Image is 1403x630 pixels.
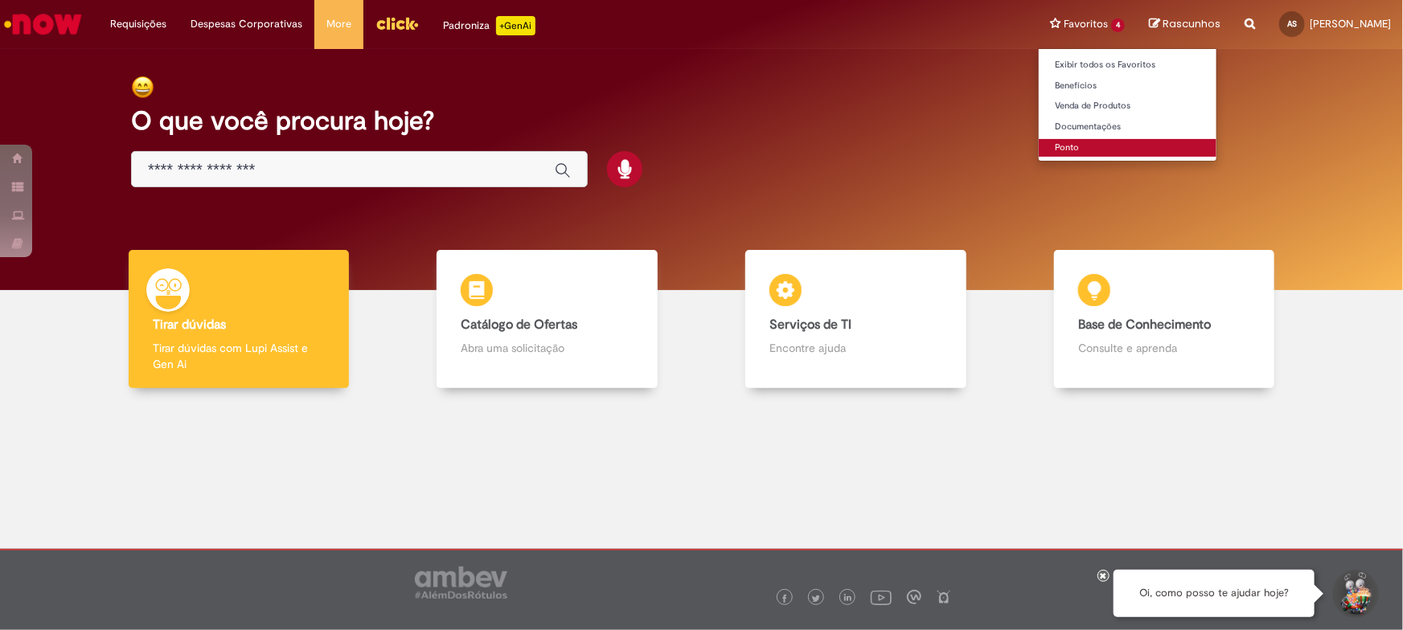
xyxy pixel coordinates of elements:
a: Benefícios [1039,77,1216,95]
img: click_logo_yellow_360x200.png [375,11,419,35]
p: Tirar dúvidas com Lupi Assist e Gen Ai [153,340,325,372]
div: Oi, como posso te ajudar hoje? [1114,570,1315,617]
span: Despesas Corporativas [191,16,302,32]
img: logo_footer_facebook.png [781,595,789,603]
a: Catálogo de Ofertas Abra uma solicitação [393,250,702,389]
img: logo_footer_naosei.png [937,590,951,604]
img: logo_footer_ambev_rotulo_gray.png [415,567,507,599]
img: logo_footer_twitter.png [812,595,820,603]
b: Serviços de TI [769,317,851,333]
a: Documentações [1039,118,1216,136]
b: Base de Conhecimento [1078,317,1211,333]
span: More [326,16,351,32]
button: Iniciar Conversa de Suporte [1331,570,1379,618]
span: Rascunhos [1163,16,1220,31]
a: Rascunhos [1149,17,1220,32]
a: Base de Conhecimento Consulte e aprenda [1010,250,1319,389]
p: Encontre ajuda [769,340,941,356]
b: Tirar dúvidas [153,317,226,333]
div: Padroniza [443,16,535,35]
span: AS [1287,18,1297,29]
img: logo_footer_youtube.png [871,587,892,607]
a: Exibir todos os Favoritos [1039,56,1216,74]
a: Venda de Produtos [1039,97,1216,115]
img: happy-face.png [131,76,154,99]
span: Favoritos [1064,16,1108,32]
span: 4 [1111,18,1125,32]
b: Catálogo de Ofertas [461,317,577,333]
h2: O que você procura hoje? [131,107,1272,135]
span: Requisições [110,16,166,32]
a: Serviços de TI Encontre ajuda [702,250,1011,389]
ul: Favoritos [1038,48,1217,162]
img: ServiceNow [2,8,84,40]
p: Consulte e aprenda [1078,340,1250,356]
a: Tirar dúvidas Tirar dúvidas com Lupi Assist e Gen Ai [84,250,393,389]
a: Ponto [1039,139,1216,157]
span: [PERSON_NAME] [1310,17,1391,31]
img: logo_footer_linkedin.png [844,594,852,603]
p: Abra uma solicitação [461,340,633,356]
p: +GenAi [496,16,535,35]
img: logo_footer_workplace.png [907,590,921,604]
